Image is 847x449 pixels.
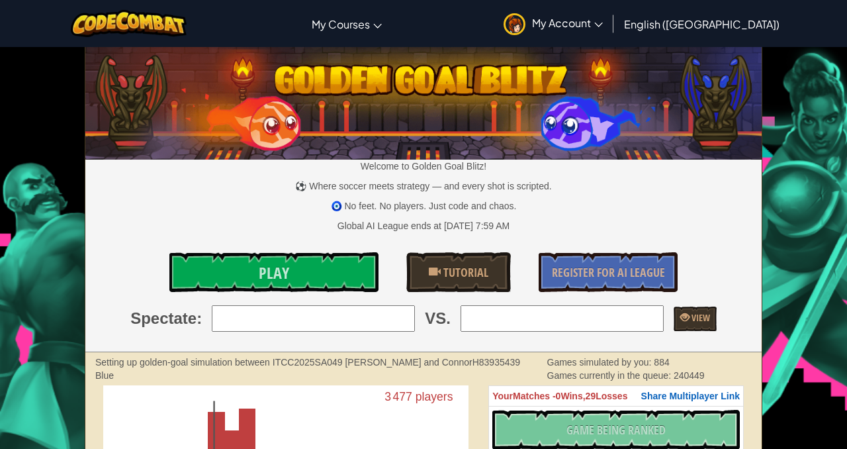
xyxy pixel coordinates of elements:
[492,391,513,401] span: Your
[617,6,786,42] a: English ([GEOGRAPHIC_DATA])
[95,357,520,381] strong: Setting up golden-goal simulation between ITCC2025SA049 [PERSON_NAME] and ConnorH83935439 Blue
[425,307,451,330] span: VS.
[305,6,388,42] a: My Courses
[513,391,556,401] span: Matches -
[85,42,762,160] img: Golden Goal
[497,3,609,44] a: My Account
[406,252,511,292] a: Tutorial
[596,391,627,401] span: Losses
[337,219,510,232] div: Global AI League ends at [DATE] 7:59 AM
[197,307,202,330] span: :
[71,10,187,37] img: CodeCombat logo
[539,252,678,292] a: Register for AI League
[259,262,289,283] span: Play
[547,357,654,368] span: Games simulated by you:
[552,264,665,281] span: Register for AI League
[312,17,370,31] span: My Courses
[85,199,762,213] p: 🧿 No feet. No players. Just code and chaos.
[641,391,740,401] span: Share Multiplayer Link
[441,264,488,281] span: Tutorial
[85,160,762,173] p: Welcome to Golden Goal Blitz!
[654,357,669,368] span: 884
[532,16,603,30] span: My Account
[504,13,525,35] img: avatar
[560,391,585,401] span: Wins,
[690,311,710,324] span: View
[130,307,197,330] span: Spectate
[384,391,453,404] text: 3 477 players
[547,370,674,381] span: Games currently in the queue:
[85,179,762,193] p: ⚽ Where soccer meets strategy — and every shot is scripted.
[674,370,705,381] span: 240449
[624,17,780,31] span: English ([GEOGRAPHIC_DATA])
[489,386,744,407] th: 0 29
